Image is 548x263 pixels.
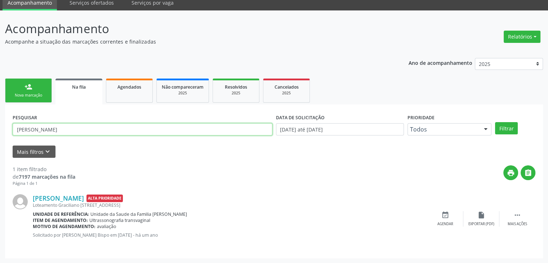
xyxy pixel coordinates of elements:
[33,194,84,202] a: [PERSON_NAME]
[218,90,254,96] div: 2025
[117,84,141,90] span: Agendados
[24,83,32,91] div: person_add
[524,169,532,177] i: 
[410,126,477,133] span: Todos
[162,90,204,96] div: 2025
[13,146,55,158] button: Mais filtroskeyboard_arrow_down
[508,222,527,227] div: Mais ações
[13,165,75,173] div: 1 item filtrado
[10,93,46,98] div: Nova marcação
[89,217,150,223] span: Ultrassonografia transvaginal
[72,84,86,90] span: Na fila
[521,165,535,180] button: 
[33,202,427,208] div: Loteamento Graciliano [STREET_ADDRESS]
[407,112,435,123] label: Prioridade
[409,58,472,67] p: Ano de acompanhamento
[441,211,449,219] i: event_available
[13,173,75,180] div: de
[276,112,325,123] label: DATA DE SOLICITAÇÃO
[513,211,521,219] i: 
[90,211,187,217] span: Unidade da Saude da Familia [PERSON_NAME]
[97,223,116,229] span: avaliação
[468,222,494,227] div: Exportar (PDF)
[33,211,89,217] b: Unidade de referência:
[5,38,382,45] p: Acompanhe a situação das marcações correntes e finalizadas
[86,195,123,202] span: Alta Prioridade
[33,217,88,223] b: Item de agendamento:
[13,194,28,209] img: img
[437,222,453,227] div: Agendar
[13,123,272,135] input: Nome, CNS
[503,165,518,180] button: print
[19,173,75,180] strong: 7197 marcações na fila
[13,112,37,123] label: PESQUISAR
[268,90,304,96] div: 2025
[275,84,299,90] span: Cancelados
[44,148,52,156] i: keyboard_arrow_down
[13,180,75,187] div: Página 1 de 1
[507,169,515,177] i: print
[162,84,204,90] span: Não compareceram
[495,122,518,134] button: Filtrar
[33,232,427,238] p: Solicitado por [PERSON_NAME] Bispo em [DATE] - há um ano
[276,123,404,135] input: Selecione um intervalo
[5,20,382,38] p: Acompanhamento
[225,84,247,90] span: Resolvidos
[477,211,485,219] i: insert_drive_file
[33,223,95,229] b: Motivo de agendamento:
[504,31,540,43] button: Relatórios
